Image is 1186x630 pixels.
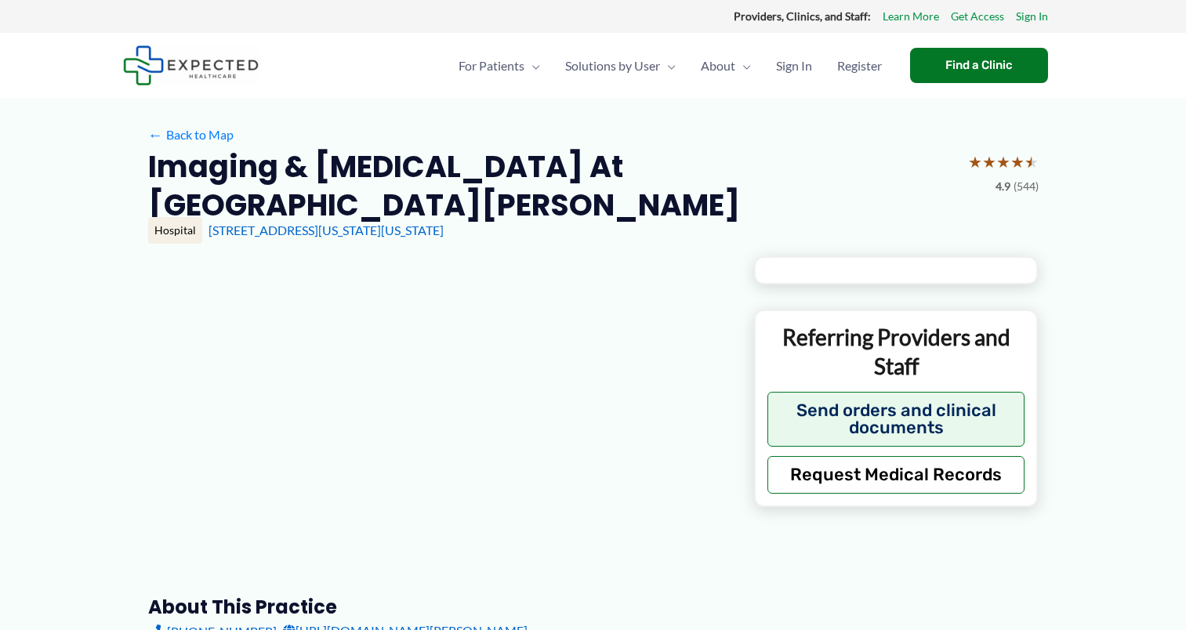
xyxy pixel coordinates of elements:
nav: Primary Site Navigation [446,38,894,93]
span: ★ [1010,147,1025,176]
img: Expected Healthcare Logo - side, dark font, small [123,45,259,85]
strong: Providers, Clinics, and Staff: [734,9,871,23]
span: Menu Toggle [524,38,540,93]
span: (544) [1014,176,1039,197]
button: Request Medical Records [767,456,1025,494]
span: Menu Toggle [735,38,751,93]
a: [STREET_ADDRESS][US_STATE][US_STATE] [209,223,444,237]
a: Register [825,38,894,93]
a: Solutions by UserMenu Toggle [553,38,688,93]
a: Learn More [883,6,939,27]
span: ★ [982,147,996,176]
span: Solutions by User [565,38,660,93]
a: ←Back to Map [148,123,234,147]
a: AboutMenu Toggle [688,38,763,93]
a: Sign In [1016,6,1048,27]
a: Find a Clinic [910,48,1048,83]
div: Hospital [148,217,202,244]
span: ★ [968,147,982,176]
span: ★ [996,147,1010,176]
a: Sign In [763,38,825,93]
a: Get Access [951,6,1004,27]
a: For PatientsMenu Toggle [446,38,553,93]
span: ← [148,127,163,142]
span: ★ [1025,147,1039,176]
button: Send orders and clinical documents [767,392,1025,447]
span: Register [837,38,882,93]
span: For Patients [459,38,524,93]
span: 4.9 [996,176,1010,197]
p: Referring Providers and Staff [767,323,1025,380]
h3: About this practice [148,595,729,619]
h2: Imaging & [MEDICAL_DATA] at [GEOGRAPHIC_DATA][PERSON_NAME] [148,147,956,225]
span: Sign In [776,38,812,93]
span: About [701,38,735,93]
span: Menu Toggle [660,38,676,93]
